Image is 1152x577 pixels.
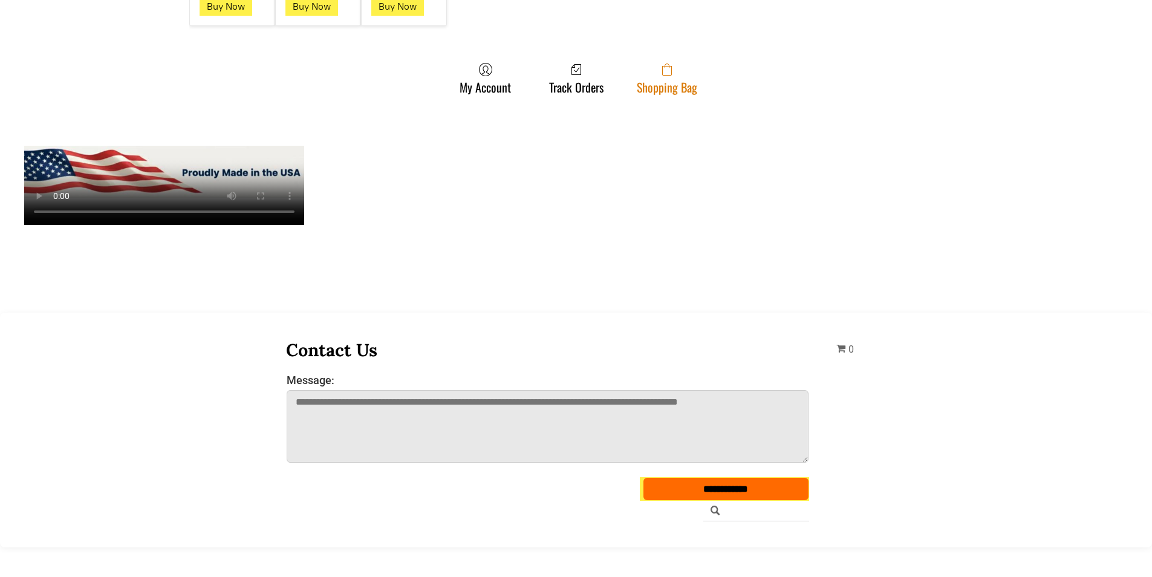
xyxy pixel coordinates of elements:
[454,62,517,94] a: My Account
[848,344,854,355] span: 0
[293,1,331,12] span: Buy Now
[207,1,245,12] span: Buy Now
[287,374,809,386] label: Message:
[286,339,810,361] h3: Contact Us
[631,62,703,94] a: Shopping Bag
[543,62,610,94] a: Track Orders
[379,1,417,12] span: Buy Now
